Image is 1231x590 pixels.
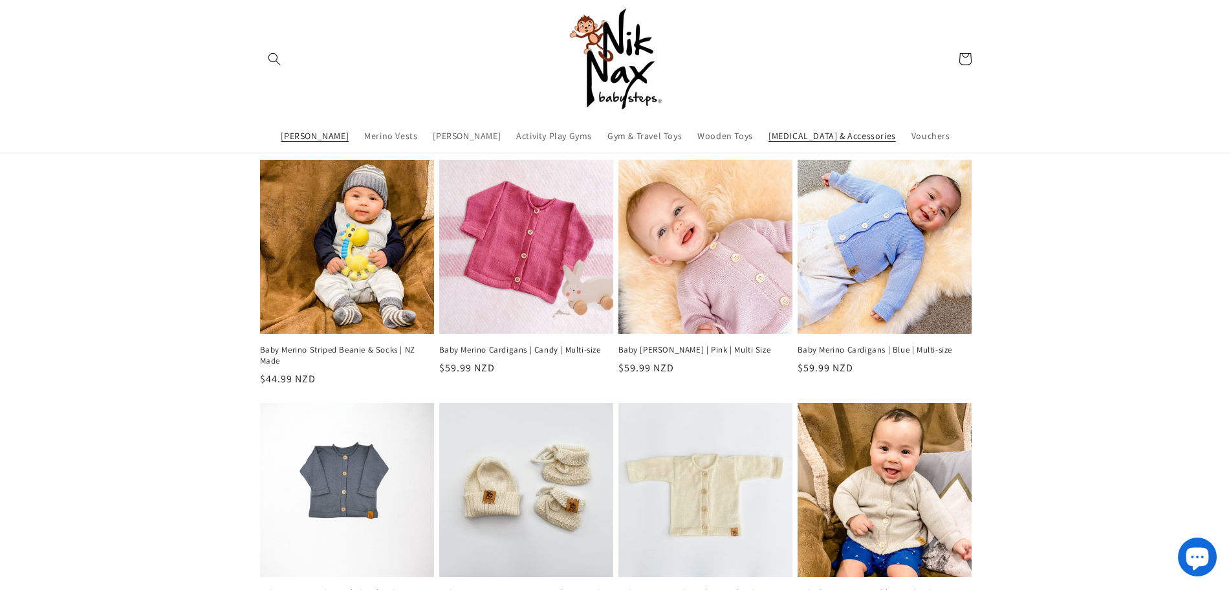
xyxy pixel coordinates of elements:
[618,345,792,356] a: Baby [PERSON_NAME] | Pink | Multi Size
[904,123,958,150] a: Vouchers
[273,123,356,150] a: [PERSON_NAME]
[798,345,972,356] a: Baby Merino Cardigans | Blue | Multi-size
[600,123,690,150] a: Gym & Travel Toys
[425,123,508,150] a: [PERSON_NAME]
[516,131,592,142] span: Activity Play Gyms
[697,131,753,142] span: Wooden Toys
[508,123,600,150] a: Activity Play Gyms
[690,123,761,150] a: Wooden Toys
[1174,538,1221,580] inbox-online-store-chat: Shopify online store chat
[564,8,668,111] img: Nik Nax
[260,345,434,367] a: Baby Merino Striped Beanie & Socks | NZ Made
[356,123,425,150] a: Merino Vests
[559,3,672,116] a: Nik Nax
[768,131,896,142] span: [MEDICAL_DATA] & Accessories
[607,131,682,142] span: Gym & Travel Toys
[439,345,613,356] a: Baby Merino Cardigans | Candy | Multi-size
[260,45,289,74] summary: Search
[364,131,417,142] span: Merino Vests
[911,131,950,142] span: Vouchers
[433,131,501,142] span: [PERSON_NAME]
[761,123,904,150] a: [MEDICAL_DATA] & Accessories
[281,131,349,142] span: [PERSON_NAME]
